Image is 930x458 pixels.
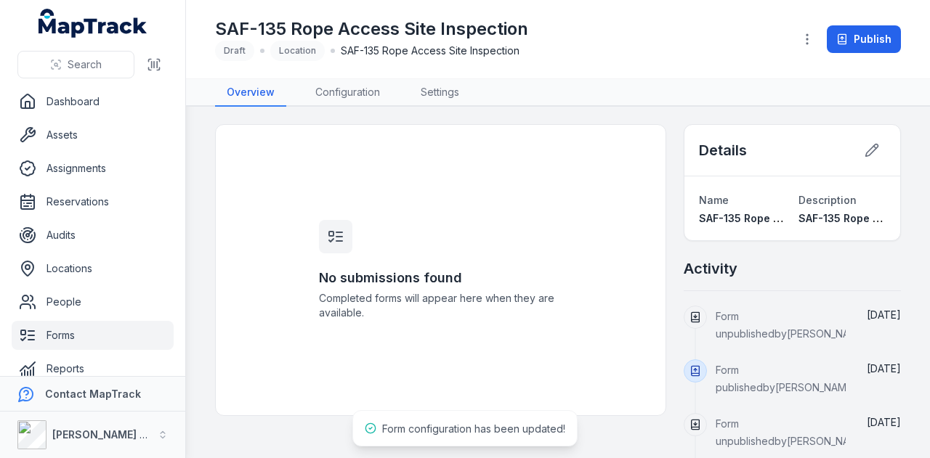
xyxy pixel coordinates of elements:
div: Draft [215,41,254,61]
span: Form unpublished by [PERSON_NAME] [716,417,868,447]
a: Configuration [304,79,392,107]
span: Form unpublished by [PERSON_NAME] [716,310,868,340]
a: People [12,287,174,316]
h1: SAF-135 Rope Access Site Inspection [215,17,528,41]
div: Location [270,41,325,61]
span: Search [68,57,102,72]
span: [DATE] [867,308,901,321]
span: Description [798,194,857,206]
h3: No submissions found [319,268,563,288]
a: Forms [12,321,174,350]
a: Reservations [12,187,174,216]
span: Name [699,194,729,206]
span: [DATE] [867,416,901,428]
span: Form configuration has been updated! [382,422,565,435]
a: Overview [215,79,286,107]
time: 10/09/2025, 12:17:16 pm [867,308,901,321]
a: MapTrack [39,9,147,38]
a: Settings [409,79,471,107]
a: Audits [12,221,174,250]
button: Publish [827,25,901,53]
span: [DATE] [867,362,901,375]
span: Form published by [PERSON_NAME] [716,364,857,393]
a: Assets [12,120,174,150]
span: SAF-135 Rope Access Site Inspection [699,212,891,224]
h2: Activity [684,258,737,279]
button: Search [17,51,134,78]
time: 10/09/2025, 12:16:14 pm [867,362,901,375]
h2: Details [699,140,747,160]
span: SAF-135 Rope Access Site Inspection [341,44,519,58]
time: 10/09/2025, 12:16:04 pm [867,416,901,428]
strong: [PERSON_NAME] Group [52,428,171,441]
a: Reports [12,354,174,383]
a: Locations [12,254,174,283]
a: Dashboard [12,87,174,116]
a: Assignments [12,154,174,183]
strong: Contact MapTrack [45,388,141,400]
span: Completed forms will appear here when they are available. [319,291,563,320]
